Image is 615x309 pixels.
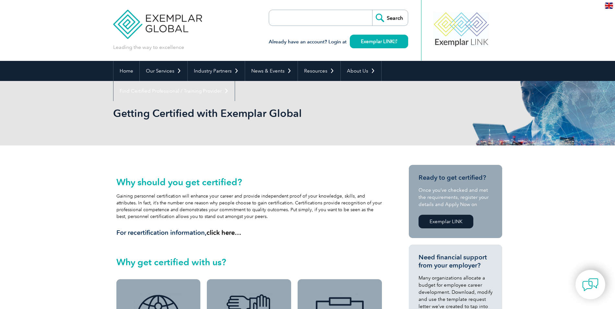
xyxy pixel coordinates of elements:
[419,215,473,228] a: Exemplar LINK
[113,81,235,101] a: Find Certified Professional / Training Provider
[605,3,613,9] img: en
[188,61,245,81] a: Industry Partners
[269,38,408,46] h3: Already have an account? Login at
[116,177,382,187] h2: Why should you get certified?
[113,107,362,120] h1: Getting Certified with Exemplar Global
[419,187,492,208] p: Once you’ve checked and met the requirements, register your details and Apply Now on
[207,229,241,236] a: click here…
[113,44,184,51] p: Leading the way to excellence
[113,61,139,81] a: Home
[140,61,187,81] a: Our Services
[245,61,298,81] a: News & Events
[116,177,382,237] div: Gaining personnel certification will enhance your career and provide independent proof of your kn...
[116,229,382,237] h3: For recertification information,
[298,61,340,81] a: Resources
[341,61,381,81] a: About Us
[582,277,598,293] img: contact-chat.png
[394,40,397,43] img: open_square.png
[116,257,382,267] h2: Why get certified with us?
[419,253,492,269] h3: Need financial support from your employer?
[372,10,408,26] input: Search
[350,35,408,48] a: Exemplar LINK
[419,174,492,182] h3: Ready to get certified?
